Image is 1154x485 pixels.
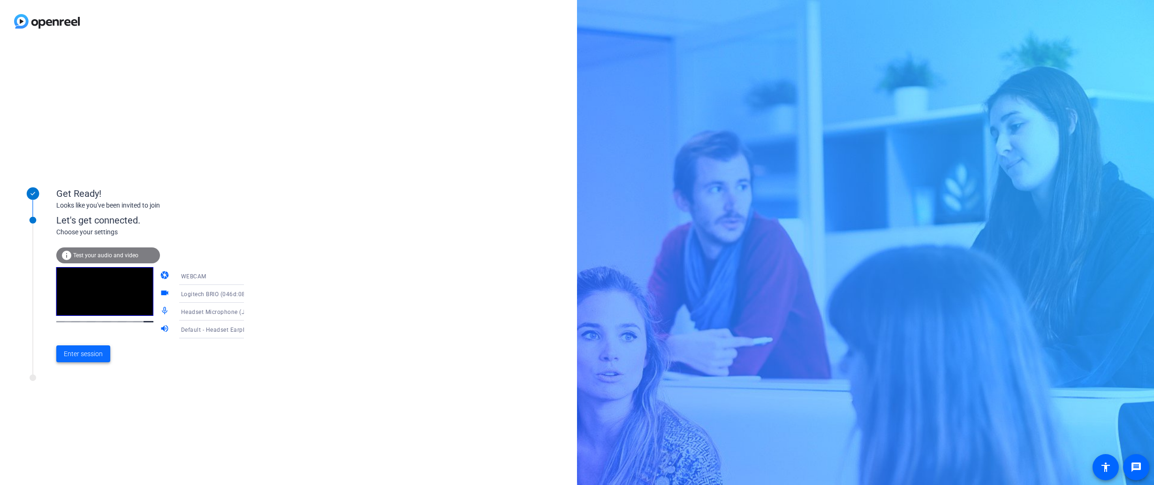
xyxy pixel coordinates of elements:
span: Logitech BRIO (046d:085e) [181,290,254,298]
div: Looks like you've been invited to join [56,201,244,210]
mat-icon: videocam [160,288,171,299]
span: Enter session [64,349,103,359]
span: WEBCAM [181,273,206,280]
mat-icon: volume_up [160,324,171,335]
button: Enter session [56,345,110,362]
span: Default - Headset Earphone (Jabra Link 380) (0b0e:24ca) [181,326,339,333]
mat-icon: camera [160,270,171,282]
mat-icon: message [1131,462,1142,473]
div: Get Ready! [56,187,244,201]
mat-icon: accessibility [1100,462,1111,473]
mat-icon: mic_none [160,306,171,317]
span: Test your audio and video [73,252,138,259]
div: Let's get connected. [56,213,263,227]
span: Headset Microphone (Jabra Link 380) (0b0e:24ca) [181,308,320,315]
mat-icon: info [61,250,72,261]
div: Choose your settings [56,227,263,237]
